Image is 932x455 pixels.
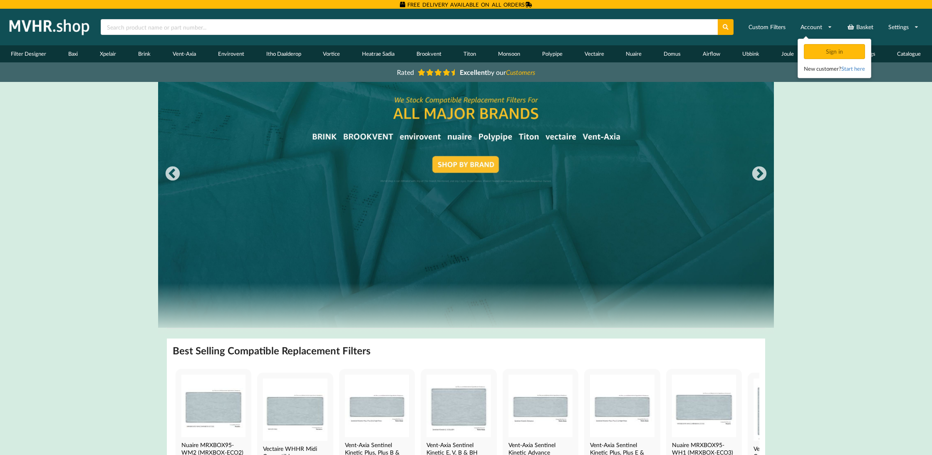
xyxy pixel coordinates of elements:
[127,45,162,62] a: Brink
[406,45,453,62] a: Brookvent
[453,45,487,62] a: Titon
[573,45,615,62] a: Vectaire
[842,20,879,35] a: Basket
[804,44,865,59] div: Sign in
[487,45,531,62] a: Monsoon
[345,375,409,437] img: Vent-Axia Sentinel Kinetic Plus, Plus B & High Flow Compatible MVHR Filter Replacement Set from M...
[397,68,414,76] span: Rated
[173,344,371,357] h2: Best Selling Compatible Replacement Filters
[460,68,535,76] span: by our
[770,45,805,62] a: Joule
[391,65,541,79] a: Rated Excellentby ourCustomers
[101,19,718,35] input: Search product name or part number...
[692,45,731,62] a: Airflow
[460,68,487,76] b: Excellent
[181,375,245,437] img: Nuaire MRXBOX95-WM2 Compatible MVHR Filter Replacement Set from MVHR.shop
[615,45,653,62] a: Nuaire
[312,45,351,62] a: Vortice
[754,378,818,441] img: Vectaire Studio Compatible MVHR Filter Replacement Set from MVHR.shop
[506,68,535,76] i: Customers
[351,45,406,62] a: Heatrae Sadia
[653,45,692,62] a: Domus
[6,17,93,37] img: mvhr.shop.png
[804,64,865,73] div: New customer?
[508,375,573,437] img: Vent-Axia Sentinel Kinetic Advance Compatible MVHR Filter Replacement Set from MVHR.shop
[883,20,924,35] a: Settings
[795,20,838,35] a: Account
[164,166,181,183] button: Previous
[426,375,491,437] img: Vent-Axia Sentinel Kinetic E, V, B & BH Compatible MVHR Filter Replacement Set from MVHR.shop
[743,20,791,35] a: Custom Filters
[207,45,255,62] a: Envirovent
[672,375,736,437] img: Nuaire MRXBOX95-WH1 Compatible MVHR Filter Replacement Set from MVHR.shop
[731,45,771,62] a: Ubbink
[89,45,127,62] a: Xpelair
[255,45,312,62] a: Itho Daalderop
[590,375,654,437] img: Vent-Axia Sentinel Kinetic Plus E & High Flow Compatible MVHR Filter Replacement Set from MVHR.shop
[841,65,865,72] a: Start here
[263,378,327,441] img: Vectaire WHHR Midi Compatible MVHR Filter Replacement Set from MVHR.shop
[531,45,573,62] a: Polypipe
[57,45,89,62] a: Baxi
[751,166,768,183] button: Next
[804,48,867,55] a: Sign in
[886,45,932,62] a: Catalogue
[161,45,207,62] a: Vent-Axia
